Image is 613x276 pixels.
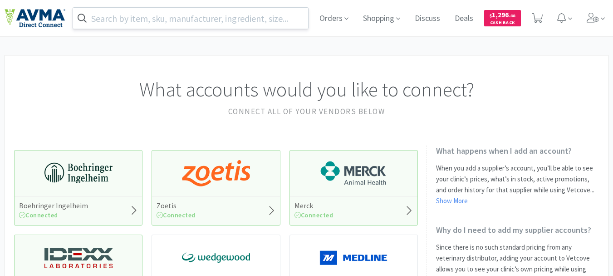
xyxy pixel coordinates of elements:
img: a673e5ab4e5e497494167fe422e9a3ab.png [182,160,250,187]
h2: Why do I need to add my supplier accounts? [436,225,599,235]
h2: What happens when I add an account? [436,146,599,156]
span: Connected [157,211,196,219]
input: Search by item, sku, manufacturer, ingredient, size... [73,8,308,29]
img: e40baf8987b14801afb1611fffac9ca4_8.png [182,244,250,271]
img: 730db3968b864e76bcafd0174db25112_22.png [44,160,113,187]
img: e4e33dab9f054f5782a47901c742baa9_102.png [5,9,65,28]
a: Deals [451,15,477,23]
span: $ [490,13,492,19]
h5: Zoetis [157,201,196,211]
a: Show More [436,196,468,205]
span: Connected [294,211,333,219]
a: $1,296.48Cash Back [484,6,521,30]
img: 13250b0087d44d67bb1668360c5632f9_13.png [44,244,113,271]
span: . 48 [509,13,515,19]
span: 1,296 [490,10,515,19]
a: Discuss [411,15,444,23]
img: a646391c64b94eb2892348a965bf03f3_134.png [319,244,387,271]
p: When you add a supplier’s account, you’ll be able to see your clinic’s prices, what’s in stock, a... [436,163,599,206]
h2: Connect all of your vendors below [14,105,599,118]
h1: What accounts would you like to connect? [14,74,599,105]
h5: Merck [294,201,333,211]
span: Connected [19,211,58,219]
span: Cash Back [490,20,515,26]
h5: Boehringer Ingelheim [19,201,88,211]
img: 6d7abf38e3b8462597f4a2f88dede81e_176.png [319,160,387,187]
